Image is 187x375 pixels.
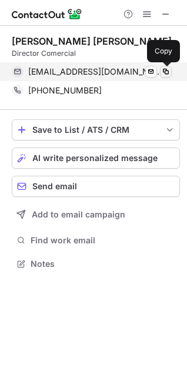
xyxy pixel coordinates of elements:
[28,66,163,77] span: [EMAIL_ADDRESS][DOMAIN_NAME]
[32,125,159,135] div: Save to List / ATS / CRM
[12,148,180,169] button: AI write personalized message
[12,48,180,59] div: Director Comercial
[32,153,158,163] span: AI write personalized message
[28,85,102,96] span: [PHONE_NUMBER]
[12,35,172,47] div: [PERSON_NAME] [PERSON_NAME]
[31,259,175,269] span: Notes
[31,235,175,246] span: Find work email
[12,232,180,249] button: Find work email
[12,204,180,225] button: Add to email campaign
[12,119,180,140] button: save-profile-one-click
[12,176,180,197] button: Send email
[12,256,180,272] button: Notes
[32,182,77,191] span: Send email
[12,7,82,21] img: ContactOut v5.3.10
[32,210,125,219] span: Add to email campaign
